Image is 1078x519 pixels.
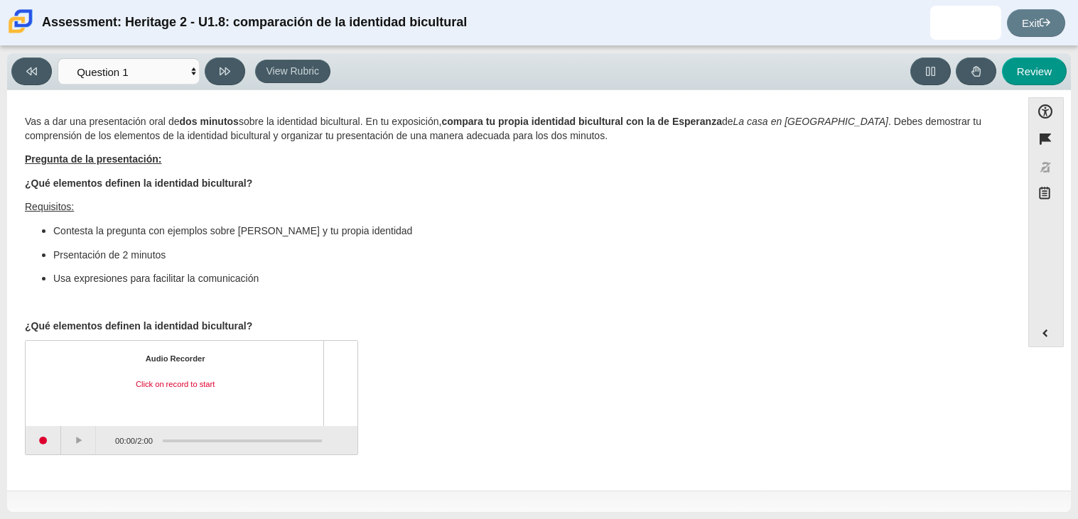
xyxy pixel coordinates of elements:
strong: dos minutos [180,115,239,128]
a: Carmen School of Science & Technology [6,26,36,38]
strong: Pregunta de la presentación: [25,153,162,165]
div: Assessment items [14,97,1014,486]
img: Carmen School of Science & Technology [6,6,36,36]
span: 2:00 [137,436,153,446]
button: Open Accessibility Menu [1028,97,1064,125]
div: Click on record to start [38,379,312,390]
button: Flag item [1028,125,1064,153]
button: View Rubric [255,60,330,84]
div: Assessment: Heritage 2 - U1.8: comparación de la identidad bicultural [42,6,467,40]
u: Requisitos: [25,200,74,213]
span: / [135,436,137,446]
p: Contesta la pregunta con ejemplos sobre [PERSON_NAME] y tu propia identidad [53,224,1003,239]
button: Raise Your Hand [956,58,996,85]
div: Audio Recorder [146,354,205,365]
p: Vas a dar una presentación oral de sobre la identidad bicultural. En tu exposición, de . Debes de... [25,115,1003,143]
button: Notepad [1028,181,1064,210]
button: Play [61,426,97,454]
button: Start recording [26,426,61,454]
a: Exit [1007,9,1065,37]
button: Toggle response masking [1028,153,1064,181]
span: 00:00 [115,436,135,446]
div: Progress [163,439,322,442]
img: ivan.cruzramirez.r3K12J [954,11,977,34]
b: ¿Qué elementos definen la identidad bicultural? [25,319,252,332]
p: Usa expresiones para facilitar la comunicación [53,272,1003,286]
i: La casa en [GEOGRAPHIC_DATA] [733,115,888,128]
p: Prsentación de 2 minutos [53,248,1003,263]
strong: compara tu propia identidad bicultural con la de Esperanza [441,115,722,128]
b: ¿Qué elementos definen la identidad bicultural? [25,177,252,190]
button: Review [1002,58,1067,85]
button: Expand menu. Displays the button labels. [1029,319,1063,346]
